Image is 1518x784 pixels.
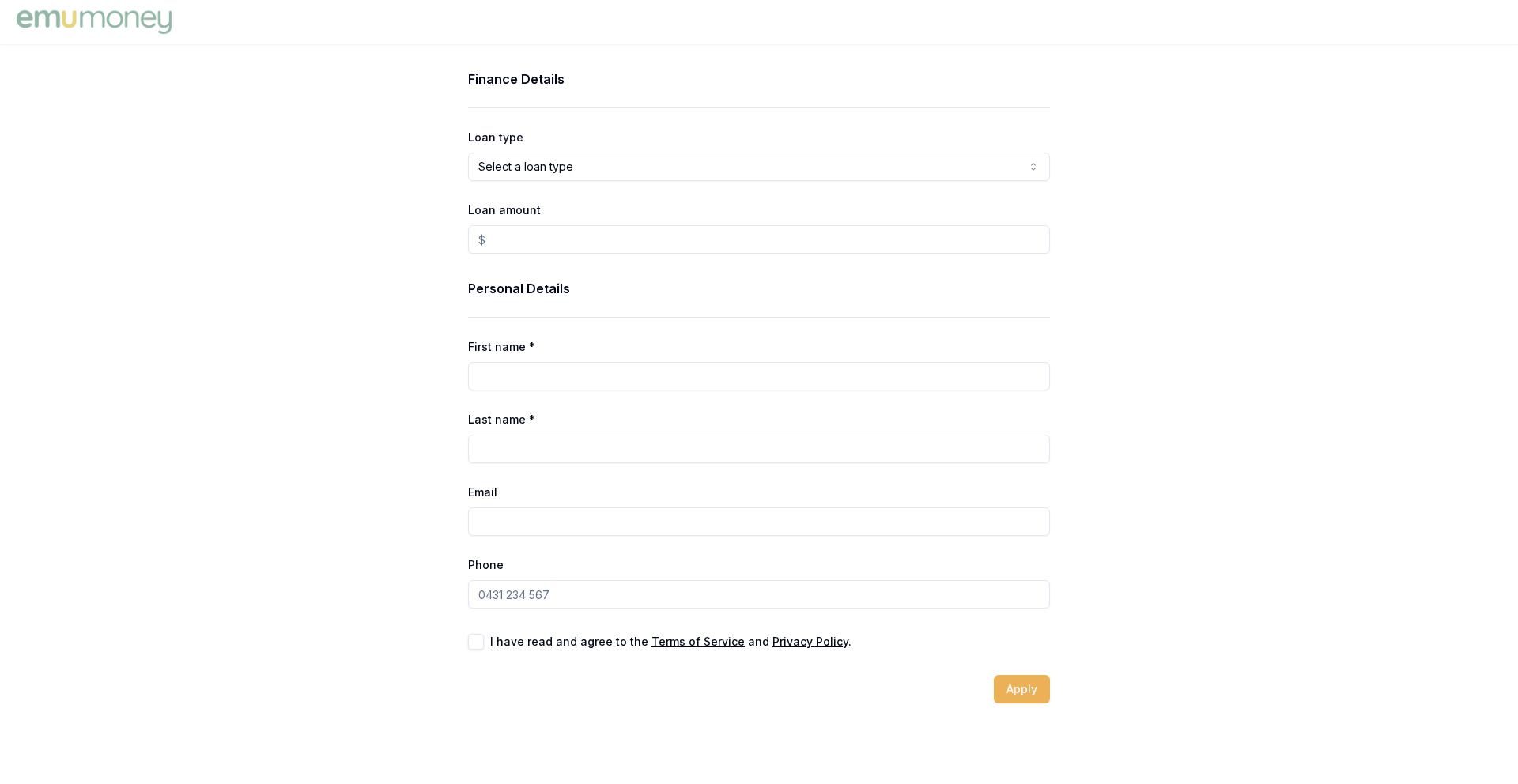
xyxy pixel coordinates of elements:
label: I have read and agree to the and . [490,636,852,647]
label: Phone [468,558,504,571]
label: Loan type [468,130,523,144]
label: Last name * [468,413,535,426]
label: Loan amount [468,203,541,217]
a: Terms of Service [651,635,745,648]
input: 0431 234 567 [468,580,1050,609]
label: First name * [468,340,535,353]
input: $ [468,225,1050,254]
label: Email [468,485,497,499]
a: Privacy Policy [772,635,848,648]
button: Apply [994,675,1050,703]
h3: Personal Details [468,279,1050,298]
h3: Finance Details [468,70,1050,89]
img: Emu Money [13,6,176,38]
